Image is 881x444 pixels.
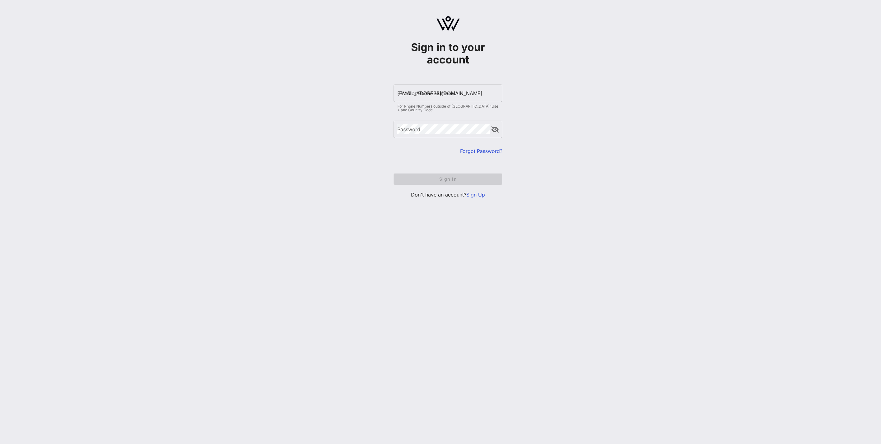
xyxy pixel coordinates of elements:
p: Don't have an account? [394,191,502,198]
div: For Phone Numbers outside of [GEOGRAPHIC_DATA]: Use + and Country Code [397,104,499,112]
h1: Sign in to your account [394,41,502,66]
a: Sign Up [466,192,485,198]
img: logo.svg [436,16,460,31]
button: append icon [491,127,499,133]
a: Forgot Password? [460,148,502,154]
